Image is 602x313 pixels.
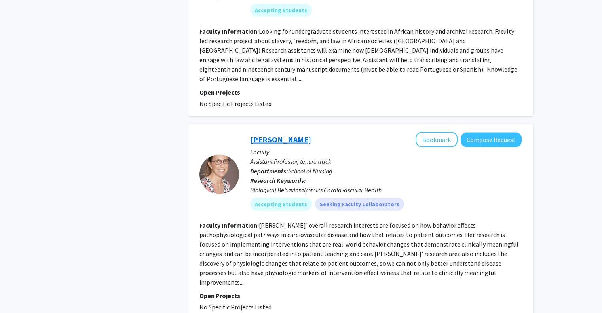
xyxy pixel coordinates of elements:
mat-chip: Accepting Students [250,4,312,17]
mat-chip: Accepting Students [250,198,312,211]
b: Research Keywords: [250,176,306,184]
span: School of Nursing [288,167,332,175]
div: Biological Behavioral/omics Cardiovascular Health [250,185,522,195]
p: Open Projects [199,291,522,300]
b: Departments: [250,167,288,175]
p: Assistant Professor, tenure track [250,157,522,166]
p: Faculty [250,147,522,157]
iframe: Chat [6,277,34,307]
button: Add Brittany Butts to Bookmarks [416,132,458,147]
mat-chip: Seeking Faculty Collaborators [315,198,404,211]
fg-read-more: [PERSON_NAME]' overall research interests are focused on how behavior affects pathophysiological ... [199,221,518,286]
b: Faculty Information: [199,221,259,229]
p: Open Projects [199,87,522,97]
span: No Specific Projects Listed [199,100,272,108]
b: Faculty Information: [199,27,259,35]
span: No Specific Projects Listed [199,303,272,311]
fg-read-more: Looking for undergraduate students interested in African history and archival research. Faculty-l... [199,27,517,83]
button: Compose Request to Brittany Butts [461,133,522,147]
a: [PERSON_NAME] [250,135,311,144]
